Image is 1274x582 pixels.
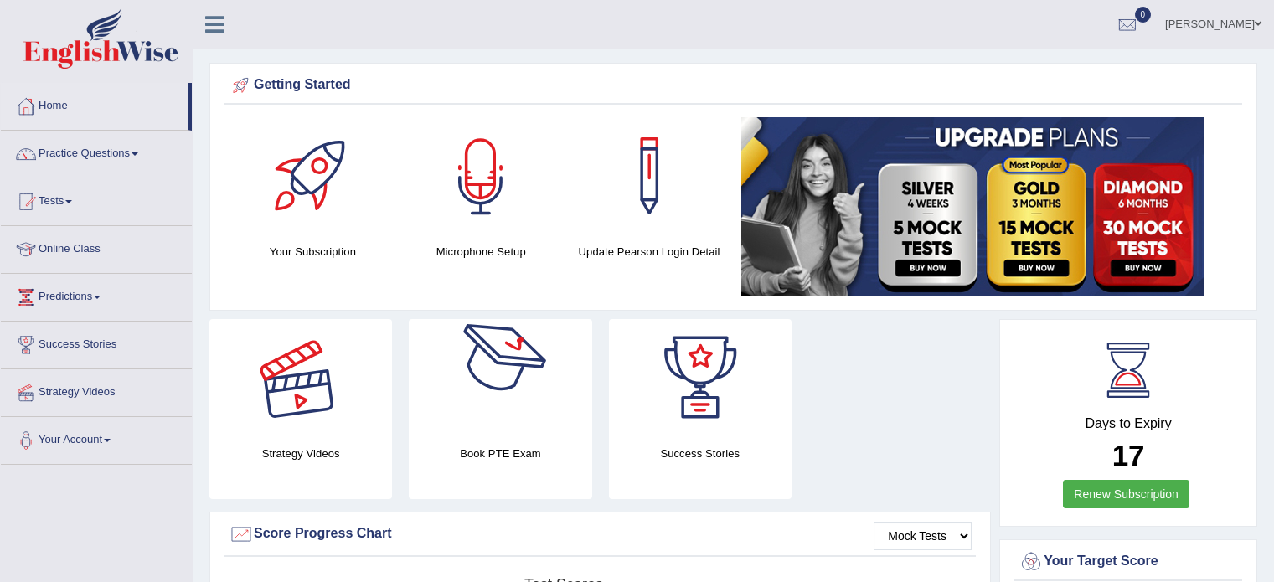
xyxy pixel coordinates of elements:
[1135,7,1152,23] span: 0
[609,445,792,462] h4: Success Stories
[229,73,1238,98] div: Getting Started
[1,131,192,173] a: Practice Questions
[409,445,591,462] h4: Book PTE Exam
[405,243,557,260] h4: Microphone Setup
[1,274,192,316] a: Predictions
[237,243,389,260] h4: Your Subscription
[574,243,725,260] h4: Update Pearson Login Detail
[1,83,188,125] a: Home
[741,117,1204,296] img: small5.jpg
[209,445,392,462] h4: Strategy Videos
[1,322,192,363] a: Success Stories
[1112,439,1145,471] b: 17
[1063,480,1189,508] a: Renew Subscription
[1019,416,1238,431] h4: Days to Expiry
[1,178,192,220] a: Tests
[229,522,972,547] div: Score Progress Chart
[1,226,192,268] a: Online Class
[1,369,192,411] a: Strategy Videos
[1019,549,1238,574] div: Your Target Score
[1,417,192,459] a: Your Account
